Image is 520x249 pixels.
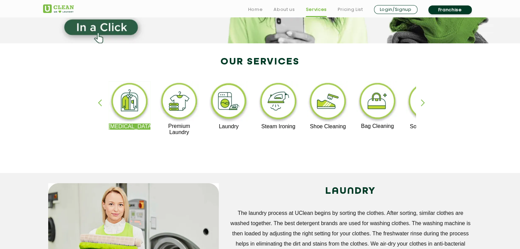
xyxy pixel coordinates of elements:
[257,81,299,123] img: steam_ironing_11zon.webp
[109,123,151,130] p: [MEDICAL_DATA]
[338,5,363,14] a: Pricing List
[248,5,263,14] a: Home
[357,123,399,129] p: Bag Cleaning
[208,123,250,130] p: Laundry
[208,81,250,123] img: laundry_cleaning_11zon.webp
[406,81,448,123] img: sofa_cleaning_11zon.webp
[158,81,200,123] img: premium_laundry_cleaning_11zon.webp
[158,123,200,135] p: Premium Laundry
[229,183,472,200] h2: LAUNDRY
[109,81,151,123] img: dry_cleaning_11zon.webp
[306,5,326,14] a: Services
[274,5,295,14] a: About us
[257,123,299,130] p: Steam Ironing
[357,81,399,123] img: bag_cleaning_11zon.webp
[43,4,74,13] img: UClean Laundry and Dry Cleaning
[406,123,448,130] p: Sofa Cleaning
[428,5,472,14] a: Franchise
[307,123,349,130] p: Shoe Cleaning
[374,5,417,14] a: Login/Signup
[307,81,349,123] img: shoe_cleaning_11zon.webp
